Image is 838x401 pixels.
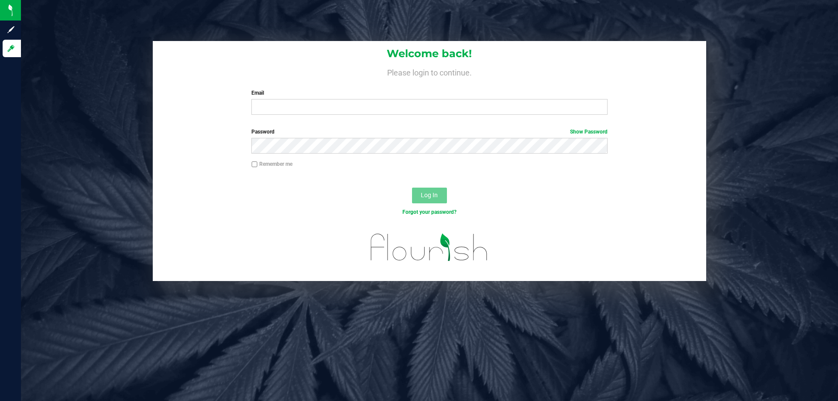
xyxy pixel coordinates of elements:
[251,161,258,168] input: Remember me
[7,25,15,34] inline-svg: Sign up
[402,209,457,215] a: Forgot your password?
[412,188,447,203] button: Log In
[360,225,498,270] img: flourish_logo.svg
[153,66,706,77] h4: Please login to continue.
[251,160,292,168] label: Remember me
[570,129,608,135] a: Show Password
[251,89,607,97] label: Email
[251,129,275,135] span: Password
[7,44,15,53] inline-svg: Log in
[153,48,706,59] h1: Welcome back!
[421,192,438,199] span: Log In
